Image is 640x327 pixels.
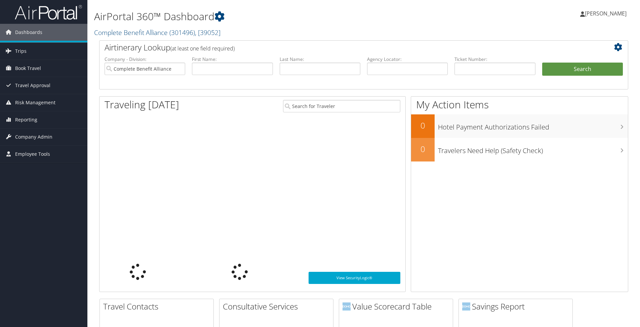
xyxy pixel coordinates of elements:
[462,302,470,311] img: domo-logo.png
[170,45,235,52] span: (at least one field required)
[343,301,453,312] h2: Value Scorecard Table
[223,301,333,312] h2: Consultative Services
[585,10,627,17] span: [PERSON_NAME]
[280,56,360,63] label: Last Name:
[367,56,448,63] label: Agency Locator:
[411,114,628,138] a: 0Hotel Payment Authorizations Failed
[309,272,400,284] a: View SecurityLogic®
[15,60,41,77] span: Book Travel
[15,111,37,128] span: Reporting
[195,28,221,37] span: , [ 39052 ]
[105,56,185,63] label: Company - Division:
[15,129,52,145] span: Company Admin
[105,42,579,53] h2: Airtinerary Lookup
[94,9,453,24] h1: AirPortal 360™ Dashboard
[542,63,623,76] button: Search
[411,143,435,155] h2: 0
[438,119,628,132] h3: Hotel Payment Authorizations Failed
[105,98,179,112] h1: Traveling [DATE]
[15,24,42,41] span: Dashboards
[343,302,351,311] img: domo-logo.png
[283,100,400,112] input: Search for Traveler
[103,301,213,312] h2: Travel Contacts
[15,94,55,111] span: Risk Management
[15,77,50,94] span: Travel Approval
[94,28,221,37] a: Complete Benefit Alliance
[15,146,50,162] span: Employee Tools
[454,56,535,63] label: Ticket Number:
[15,43,27,60] span: Trips
[462,301,572,312] h2: Savings Report
[192,56,273,63] label: First Name:
[169,28,195,37] span: ( 301496 )
[438,143,628,155] h3: Travelers Need Help (Safety Check)
[411,98,628,112] h1: My Action Items
[580,3,633,24] a: [PERSON_NAME]
[15,4,82,20] img: airportal-logo.png
[411,120,435,131] h2: 0
[411,138,628,161] a: 0Travelers Need Help (Safety Check)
